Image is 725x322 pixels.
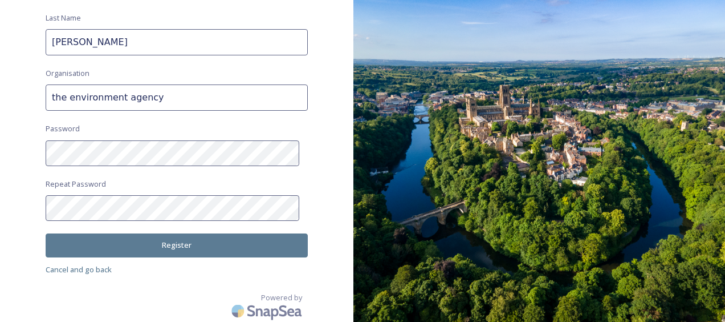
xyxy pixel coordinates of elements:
[46,179,106,190] span: Repeat Password
[46,13,81,23] span: Last Name
[46,123,80,134] span: Password
[46,29,308,55] input: Doe
[46,84,308,111] input: Acme Inc
[46,264,112,275] span: Cancel and go back
[46,234,308,257] button: Register
[46,68,89,79] span: Organisation
[261,292,302,303] span: Powered by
